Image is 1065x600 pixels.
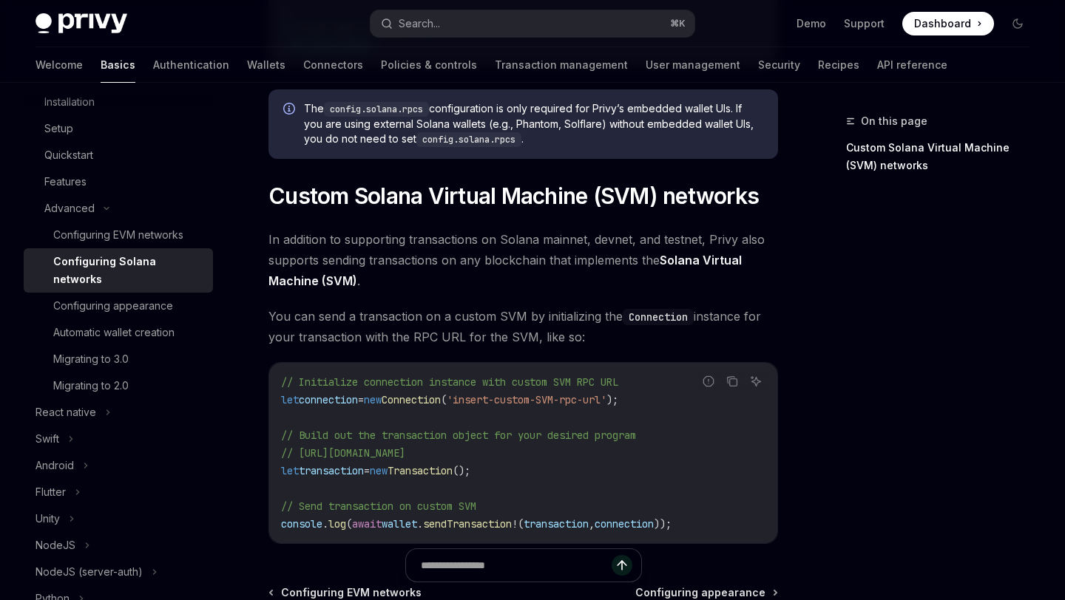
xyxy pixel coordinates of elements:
span: ( [346,517,352,531]
span: = [364,464,370,477]
a: Solana Virtual Machine (SVM) [268,253,742,289]
span: wallet [382,517,417,531]
button: Copy the contents from the code block [723,372,742,391]
a: Dashboard [902,12,994,35]
div: Configuring appearance [53,297,173,315]
span: await [352,517,382,531]
a: Recipes [818,47,859,83]
a: Configuring appearance [24,293,213,319]
input: Ask a question... [421,549,612,582]
span: In addition to supporting transactions on Solana mainnet, devnet, and testnet, Privy also support... [268,229,778,291]
span: // Send transaction on custom SVM [281,500,476,513]
div: Flutter [35,483,66,501]
div: Setup [44,120,73,137]
span: ⌘ K [670,18,686,30]
span: let [281,393,299,406]
div: Automatic wallet creation [53,324,175,341]
a: Transaction management [495,47,628,83]
span: // [URL][DOMAIN_NAME] [281,446,405,460]
span: Connection [382,393,441,406]
a: Migrating to 3.0 [24,346,213,372]
span: new [370,464,388,477]
a: Custom Solana Virtual Machine (SVM) networks [846,136,1041,177]
div: Migrating to 3.0 [53,350,129,368]
button: Swift [24,426,213,452]
span: Transaction [388,464,453,477]
div: Advanced [44,200,95,217]
a: Configuring Solana networks [24,248,213,293]
span: Custom Solana Virtual Machine (SVM) networks [268,183,759,209]
a: Quickstart [24,142,213,168]
a: Wallets [247,47,285,83]
button: Ask AI [746,372,765,391]
div: Features [44,173,87,191]
button: React native [24,399,213,426]
button: Android [24,452,213,479]
span: 'insert-custom-SVM-rpc-url' [447,393,606,406]
a: Configuring EVM networks [24,222,213,248]
div: NodeJS (server-auth) [35,563,143,581]
a: Basics [101,47,135,83]
div: NodeJS [35,536,75,554]
div: React native [35,403,96,421]
span: (); [453,464,470,477]
button: Report incorrect code [699,372,718,391]
code: Connection [623,309,694,325]
span: transaction [524,517,589,531]
span: console [281,517,322,531]
a: Demo [797,16,826,31]
a: Connectors [303,47,363,83]
svg: Info [283,103,298,117]
span: let [281,464,299,477]
span: transaction [299,464,364,477]
button: NodeJS [24,532,213,559]
a: Authentication [153,47,229,83]
span: sendTransaction [423,517,512,531]
button: Flutter [24,479,213,505]
img: dark logo [35,13,127,34]
span: log [328,517,346,531]
span: ); [606,393,618,406]
a: Welcome [35,47,83,83]
span: // Initialize connection instance with custom SVM RPC URL [281,375,618,389]
span: ! [512,517,518,531]
span: connection [299,393,358,406]
span: The configuration is only required for Privy’s embedded wallet UIs. If you are using external Sol... [304,101,763,147]
span: . [417,517,423,531]
span: new [364,393,382,406]
code: config.solana.rpcs [416,132,521,147]
span: = [358,393,364,406]
a: Migrating to 2.0 [24,372,213,399]
span: You can send a transaction on a custom SVM by initializing the instance for your transaction with... [268,306,778,347]
a: Security [758,47,800,83]
button: Send message [612,555,632,576]
div: Android [35,457,74,474]
button: Toggle dark mode [1006,12,1029,35]
button: Search...⌘K [371,10,694,37]
a: Policies & controls [381,47,477,83]
div: Configuring Solana networks [53,253,204,288]
a: Automatic wallet creation [24,319,213,346]
span: Dashboard [914,16,971,31]
div: Configuring EVM networks [53,226,183,244]
span: connection [595,517,654,531]
span: On this page [861,112,927,130]
a: User management [646,47,740,83]
div: Quickstart [44,146,93,164]
a: API reference [877,47,947,83]
span: ( [518,517,524,531]
button: Unity [24,505,213,532]
div: Search... [399,15,440,33]
a: Support [844,16,885,31]
div: Unity [35,510,60,528]
span: ( [441,393,447,406]
span: , [589,517,595,531]
code: config.solana.rpcs [324,102,429,117]
button: NodeJS (server-auth) [24,559,213,585]
div: Swift [35,430,59,448]
span: )); [654,517,672,531]
a: Setup [24,115,213,142]
span: . [322,517,328,531]
a: Features [24,168,213,195]
div: Migrating to 2.0 [53,377,129,395]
